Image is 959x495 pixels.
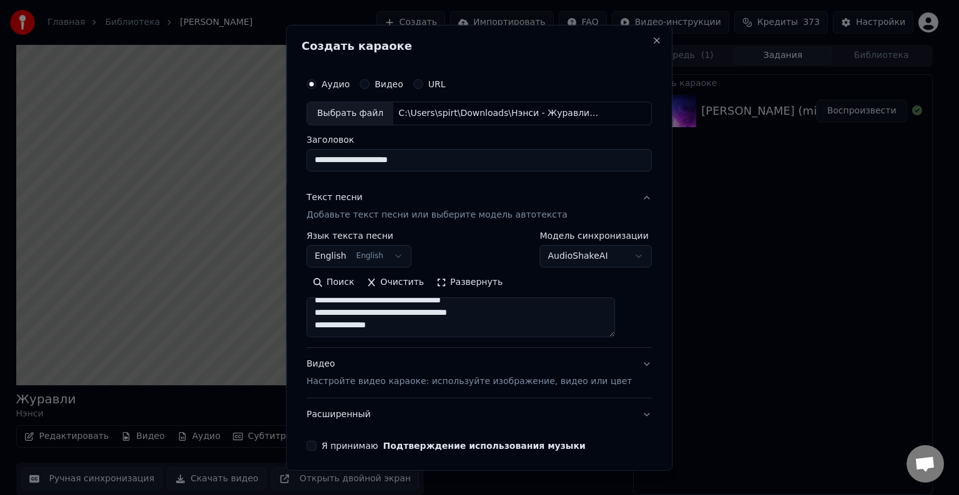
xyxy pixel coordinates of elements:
button: Я принимаю [383,441,586,450]
label: Видео [375,80,403,89]
h2: Создать караоке [302,41,657,52]
label: Язык текста песни [307,231,411,240]
button: Поиск [307,272,360,292]
div: Видео [307,358,632,388]
label: Аудио [322,80,350,89]
p: Настройте видео караоке: используйте изображение, видео или цвет [307,375,632,388]
button: Расширенный [307,398,652,431]
p: Добавьте текст песни или выберите модель автотекста [307,209,568,221]
button: Развернуть [430,272,509,292]
div: Текст песниДобавьте текст песни или выберите модель автотекста [307,231,652,347]
button: Текст песниДобавьте текст песни или выберите модель автотекста [307,181,652,231]
button: ВидеоНастройте видео караоке: используйте изображение, видео или цвет [307,348,652,398]
div: Текст песни [307,191,363,204]
div: C:\Users\spirt\Downloads\Нэнси - Журавли (minus).mp3 [393,107,606,120]
label: Заголовок [307,135,652,144]
label: URL [428,80,446,89]
button: Очистить [361,272,431,292]
label: Я принимаю [322,441,586,450]
label: Модель синхронизации [540,231,652,240]
div: Выбрать файл [307,102,393,125]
